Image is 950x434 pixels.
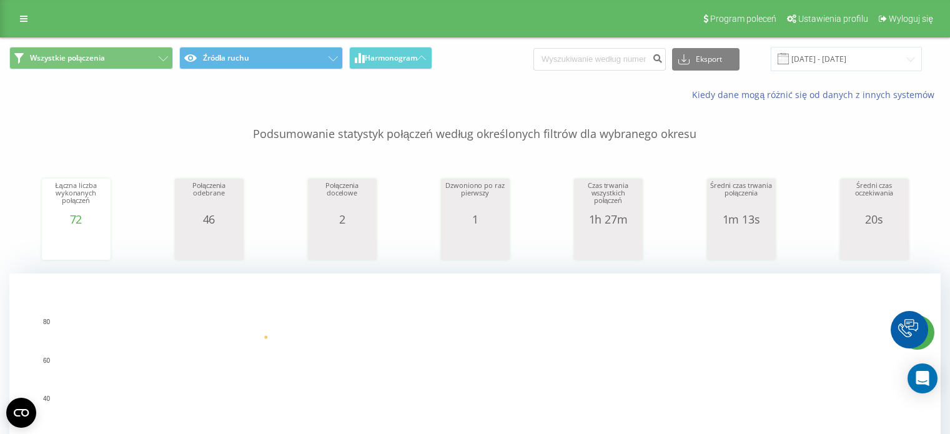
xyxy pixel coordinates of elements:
[710,14,776,24] span: Program poleceń
[9,47,173,69] button: Wszystkie połączenia
[43,357,51,364] text: 60
[43,318,51,325] text: 80
[45,182,107,213] div: Łączna liczba wykonanych połączeń
[843,213,906,225] div: 20s
[444,225,507,263] svg: A chart.
[672,48,740,71] button: Eksport
[444,213,507,225] div: 1
[6,398,36,428] button: Open CMP widget
[843,182,906,213] div: Średni czas oczekiwania
[908,363,938,393] div: Open Intercom Messenger
[45,213,107,225] div: 72
[577,225,640,263] svg: A chart.
[178,182,240,213] div: Połączenia odebrane
[30,53,105,63] span: Wszystkie połączenia
[178,213,240,225] div: 46
[710,225,773,263] svg: A chart.
[692,89,941,101] a: Kiedy dane mogą różnić się od danych z innych systemów
[178,225,240,263] svg: A chart.
[798,14,868,24] span: Ustawienia profilu
[9,101,941,142] p: Podsumowanie statystyk połączeń według określonych filtrów dla wybranego okresu
[710,182,773,213] div: Średni czas trwania połączenia
[311,213,374,225] div: 2
[843,225,906,263] svg: A chart.
[43,395,51,402] text: 40
[45,225,107,263] svg: A chart.
[311,182,374,213] div: Połączenia docelowe
[710,213,773,225] div: 1m 13s
[889,14,933,24] span: Wyloguj się
[533,48,666,71] input: Wyszukiwanie według numeru
[577,182,640,213] div: Czas trwania wszystkich połączeń
[365,54,417,62] span: Harmonogram
[311,225,374,263] svg: A chart.
[179,47,343,69] button: Źródła ruchu
[444,182,507,213] div: Dzwoniono po raz pierwszy
[577,213,640,225] div: 1h 27m
[349,47,432,69] button: Harmonogram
